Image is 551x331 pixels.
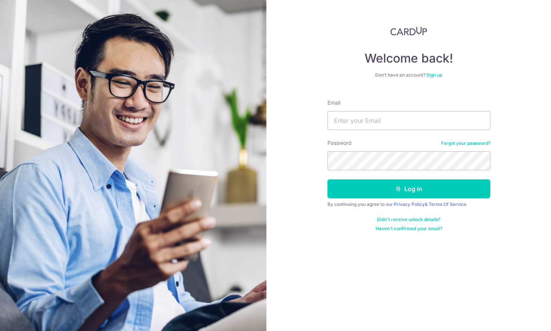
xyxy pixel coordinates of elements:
a: Privacy Policy [394,201,425,207]
img: CardUp Logo [390,27,427,36]
a: Didn't receive unlock details? [377,216,440,223]
button: Log in [327,179,490,198]
a: Terms Of Service [429,201,466,207]
h4: Welcome back! [327,51,490,66]
a: Haven't confirmed your email? [376,226,442,232]
label: Email [327,99,340,107]
input: Enter your Email [327,111,490,130]
div: By continuing you agree to our & [327,201,490,207]
a: Sign up [426,72,442,78]
label: Password [327,139,352,147]
div: Don’t have an account? [327,72,490,78]
a: Forgot your password? [441,140,490,146]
